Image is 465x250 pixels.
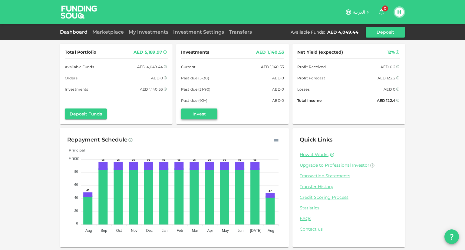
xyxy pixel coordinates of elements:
[256,48,284,56] div: AED 1,140.53
[116,228,122,233] tspan: Oct
[74,170,78,173] tspan: 80
[377,97,395,104] div: AED 122.4
[297,86,310,92] span: Losses
[222,228,229,233] tspan: May
[272,97,284,104] div: AED 0
[72,157,78,161] tspan: 100
[126,29,171,35] a: My Investments
[327,29,358,35] div: AED 4,049.44
[65,86,88,92] span: Investments
[64,148,85,152] span: Principal
[176,228,183,233] tspan: Feb
[300,152,328,158] a: How it Works
[381,64,395,70] div: AED 0.2
[353,9,365,15] span: العربية
[207,228,213,233] tspan: Apr
[395,8,404,17] button: H
[226,29,254,35] a: Transfers
[65,108,107,119] button: Deposit Funds
[272,86,284,92] div: AED 0
[137,64,163,70] div: AED 4,049.44
[291,29,325,35] div: Available Funds :
[134,48,162,56] div: AED 5,189.97
[101,228,107,233] tspan: Sep
[300,162,398,168] a: Upgrade to Professional Investor
[300,136,332,143] span: Quick Links
[366,27,405,38] button: Deposit
[65,75,77,81] span: Orders
[261,64,284,70] div: AED 1,140.53
[65,48,96,56] span: Total Portfolio
[64,156,79,160] span: Profit
[151,75,163,81] div: AED 0
[181,48,209,56] span: Investments
[76,222,78,225] tspan: 0
[300,216,398,222] a: FAQs
[146,228,153,233] tspan: Dec
[67,135,127,145] div: Repayment Schedule
[171,29,226,35] a: Investment Settings
[300,226,398,232] a: Contact us
[387,48,395,56] div: 12%
[74,183,78,186] tspan: 60
[181,64,196,70] span: Current
[140,86,163,92] div: AED 1,140.53
[65,64,94,70] span: Available Funds
[297,48,343,56] span: Net Yield (expected)
[375,6,387,18] button: 0
[74,196,78,199] tspan: 40
[250,228,262,233] tspan: [DATE]
[131,228,137,233] tspan: Nov
[74,209,78,212] tspan: 20
[444,229,459,244] button: question
[181,86,210,92] span: Past due (31-90)
[272,75,284,81] div: AED 0
[297,75,325,81] span: Profit Forecast
[181,108,217,119] button: Invest
[384,86,395,92] div: AED 0
[85,228,92,233] tspan: Aug
[192,228,198,233] tspan: Mar
[162,228,167,233] tspan: Jan
[300,184,398,190] a: Transfer History
[300,205,398,211] a: Statistics
[60,29,90,35] a: Dashboard
[90,29,126,35] a: Marketplace
[300,173,398,179] a: Transaction Statements
[181,75,209,81] span: Past due (5-30)
[181,97,208,104] span: Past due (90+)
[238,228,243,233] tspan: Jun
[268,228,274,233] tspan: Aug
[297,64,326,70] span: Profit Received
[378,75,395,81] div: AED 122.2
[382,5,388,12] span: 0
[300,162,369,168] span: Upgrade to Professional Investor
[300,195,398,200] a: Credit Scoring Process
[297,97,322,104] span: Total Income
